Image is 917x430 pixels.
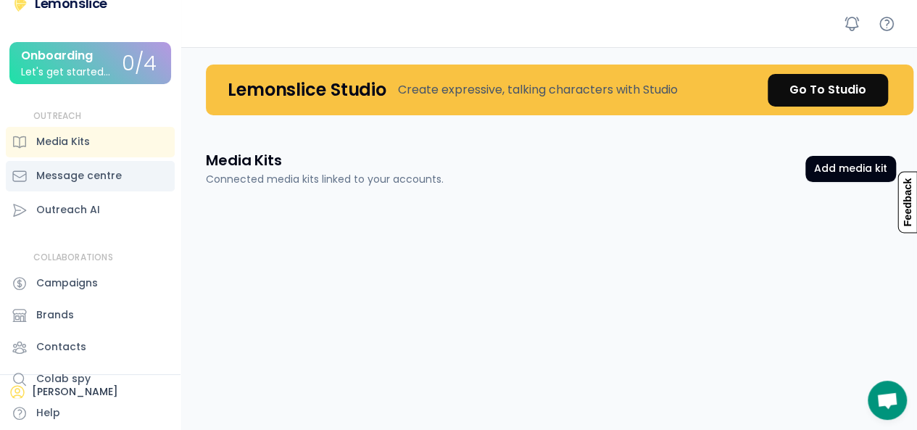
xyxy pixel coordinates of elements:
[33,252,113,264] div: COLLABORATIONS
[206,150,282,170] h3: Media Kits
[21,49,93,62] div: Onboarding
[21,67,110,78] div: Let's get started...
[36,202,100,218] div: Outreach AI
[228,78,386,101] h4: Lemonslice Studio
[36,339,86,355] div: Contacts
[36,405,60,421] div: Help
[36,134,90,149] div: Media Kits
[206,172,444,187] div: Connected media kits linked to your accounts.
[33,110,82,123] div: OUTREACH
[868,381,907,420] div: Open chat
[36,168,122,183] div: Message centre
[789,81,866,99] div: Go To Studio
[122,53,157,75] div: 0/4
[805,156,896,182] button: Add media kit
[398,81,678,99] div: Create expressive, talking characters with Studio
[36,307,74,323] div: Brands
[36,276,98,291] div: Campaigns
[768,74,888,107] a: Go To Studio
[36,371,91,386] div: Colab spy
